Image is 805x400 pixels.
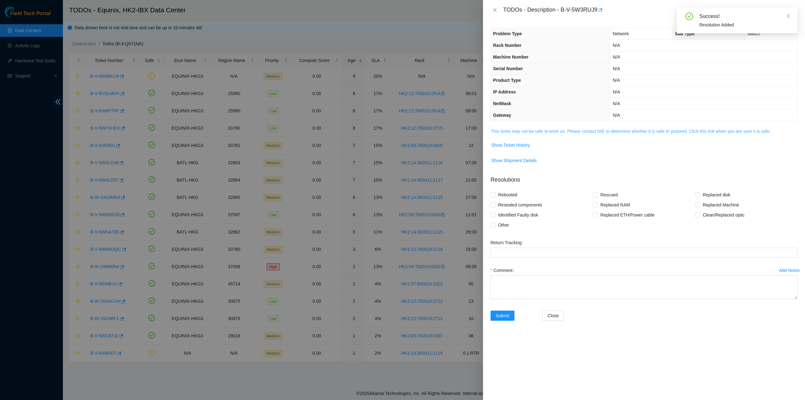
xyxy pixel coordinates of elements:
span: Replaced ETH/Power cable [598,210,657,220]
span: Problem Type [493,31,522,36]
button: Add Notes [779,265,800,275]
button: Show Shipment Details [491,155,537,166]
span: Reseated components [496,200,545,210]
span: Replaced disk [700,190,733,200]
div: Success! [699,13,790,20]
span: Submit [496,312,509,319]
span: Show Shipment Details [491,157,537,164]
span: Rebooted [496,190,520,200]
button: Submit [491,311,514,321]
span: Close [547,312,559,319]
span: IP Address [493,89,516,94]
span: N/A [613,66,620,71]
span: Rescued [598,190,620,200]
a: This ticket may not be safe to work on. Please contact NIE to determine whether it is safe to pro... [491,129,770,134]
button: Close [542,311,564,321]
span: N/A [613,89,620,94]
span: Network [613,31,629,36]
button: Show Ticket History [491,140,530,150]
div: Resolution Added [699,21,790,28]
span: Product Type [493,78,521,83]
textarea: Comment [491,275,797,299]
span: Show Ticket History [491,142,530,149]
span: Clean/Replaced optic [700,210,747,220]
button: Close [491,7,499,13]
span: Other [496,220,512,230]
span: N/A [613,54,620,59]
input: Return Tracking [491,248,797,258]
span: N/A [613,43,620,48]
label: Comment [491,265,517,275]
p: Resolutions [491,171,797,184]
div: Add Notes [779,268,800,273]
span: Rack Number [493,43,521,48]
span: Identified Faulty disk [496,210,541,220]
label: Return Tracking [491,238,526,248]
span: Replaced Machine [700,200,742,210]
span: Sub Type [675,31,694,36]
span: Gateway [493,113,511,118]
span: N/A [613,78,620,83]
span: check-circle [686,13,693,20]
span: close [786,14,791,18]
span: NetMask [493,101,511,106]
span: Replaced RAM [598,200,632,210]
span: N/A [613,113,620,118]
div: TODOs - Description - B-V-5W3RUJ9 [503,5,797,15]
span: Serial Number [493,66,523,71]
span: Machine Number [493,54,529,59]
span: close [492,8,497,13]
span: N/A [613,101,620,106]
